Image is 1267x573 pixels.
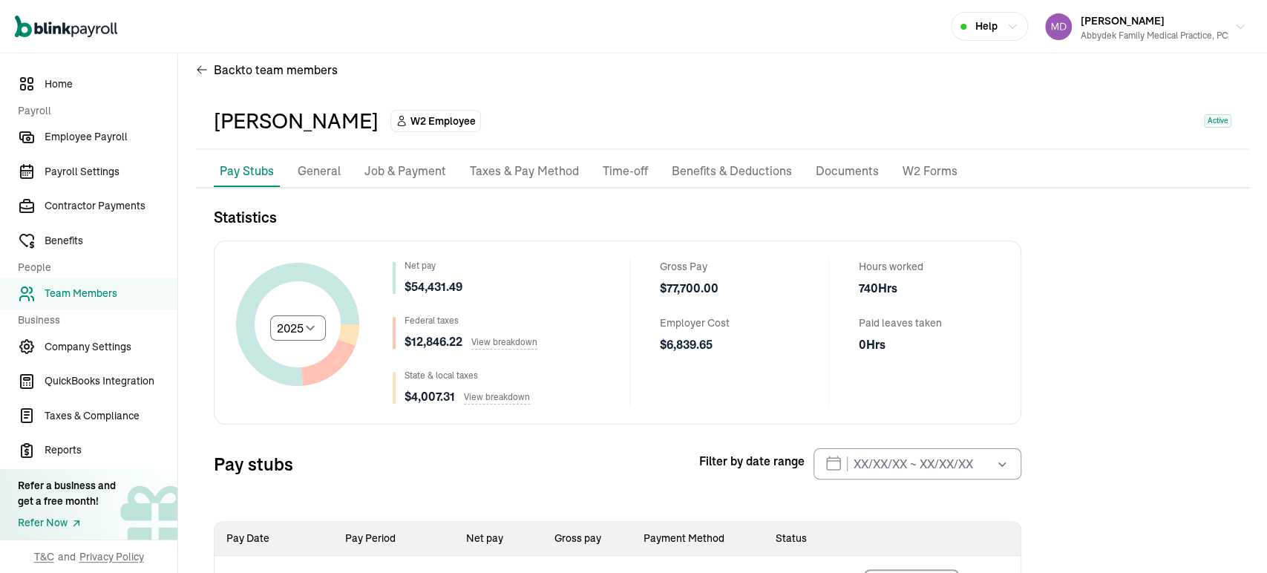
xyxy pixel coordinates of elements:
[333,522,454,556] th: Pay Period
[603,162,648,181] p: Time-off
[214,105,379,137] div: [PERSON_NAME]
[214,206,1021,229] h3: Statistics
[45,129,177,145] span: Employee Payroll
[220,162,274,180] p: Pay Stubs
[45,164,177,180] span: Payroll Settings
[18,515,116,531] a: Refer Now
[79,549,144,564] span: Privacy Policy
[699,452,805,470] span: Filter by date range
[45,286,177,301] span: Team Members
[405,314,537,327] div: Federal taxes
[405,278,462,296] span: $ 54,431.49
[298,162,341,181] p: General
[1039,8,1252,45] button: [PERSON_NAME]Abbydek Family Medical Practice, PC
[18,260,168,275] span: People
[45,408,177,424] span: Taxes & Compliance
[859,259,942,274] span: Hours worked
[816,162,879,181] p: Documents
[405,388,455,406] span: $ 4,007.31
[45,442,177,458] span: Reports
[45,233,177,249] span: Benefits
[45,198,177,214] span: Contractor Payments
[215,522,333,556] th: Pay Date
[975,19,998,34] span: Help
[454,522,543,556] th: Net pay
[859,280,942,298] span: 740 Hrs
[18,478,116,509] div: Refer a business and get a free month!
[672,162,792,181] p: Benefits & Deductions
[45,339,177,355] span: Company Settings
[18,312,168,328] span: Business
[903,162,957,181] p: W2 Forms
[214,452,293,476] h3: Pay stubs
[859,315,942,330] span: Paid leaves taken
[951,12,1028,41] button: Help
[660,315,730,330] span: Employer Cost
[34,549,54,564] span: T&C
[241,61,338,79] span: to team members
[45,373,177,389] span: QuickBooks Integration
[45,76,177,92] span: Home
[405,259,462,272] div: Net pay
[660,336,730,354] span: $ 6,839.65
[660,280,730,298] span: $ 77,700.00
[410,114,476,128] span: W2 Employee
[364,162,446,181] p: Job & Payment
[543,522,631,556] th: Gross pay
[470,162,579,181] p: Taxes & Pay Method
[813,448,1021,479] input: XX/XX/XX ~ XX/XX/XX
[1204,114,1231,128] span: Active
[859,336,942,354] span: 0 Hrs
[196,52,338,88] button: Backto team members
[405,369,530,382] div: State & local taxes
[214,61,338,79] span: Back
[660,259,730,274] span: Gross Pay
[15,5,117,48] nav: Global
[464,390,530,405] span: View breakdown
[1081,29,1228,42] div: Abbydek Family Medical Practice, PC
[764,522,833,556] th: Status
[18,103,168,119] span: Payroll
[631,522,764,556] th: Payment Method
[471,335,537,350] span: View breakdown
[405,333,462,351] span: $ 12,846.22
[1081,14,1165,27] span: [PERSON_NAME]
